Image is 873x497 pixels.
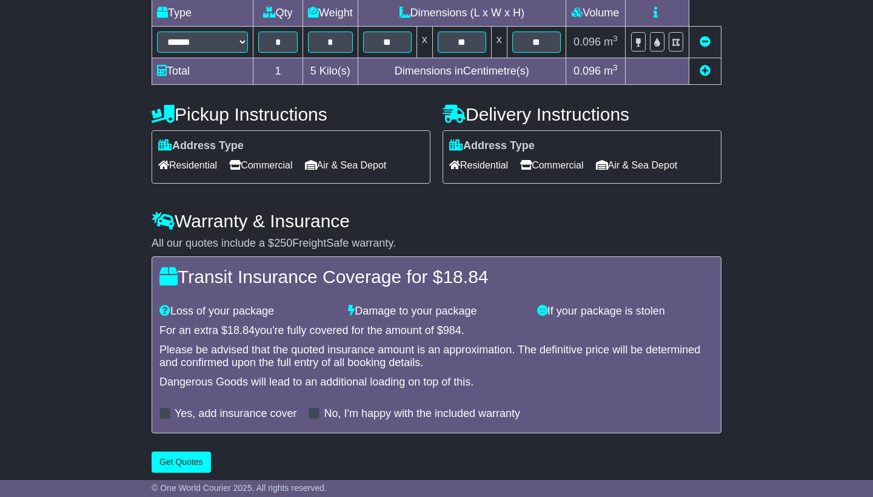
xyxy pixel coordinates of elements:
[152,483,327,493] span: © One World Courier 2025. All rights reserved.
[443,324,461,336] span: 984
[153,305,342,318] div: Loss of your package
[358,58,566,85] td: Dimensions in Centimetre(s)
[159,376,714,389] div: Dangerous Goods will lead to an additional loading on top of this.
[443,267,488,287] span: 18.84
[574,65,601,77] span: 0.096
[175,407,296,421] label: Yes, add insurance cover
[253,58,303,85] td: 1
[443,104,721,124] h4: Delivery Instructions
[596,156,678,175] span: Air & Sea Depot
[531,305,720,318] div: If your package is stolen
[604,65,618,77] span: m
[229,156,292,175] span: Commercial
[324,407,520,421] label: No, I'm happy with the included warranty
[158,139,244,153] label: Address Type
[613,34,618,43] sup: 3
[342,305,530,318] div: Damage to your package
[700,65,711,77] a: Add new item
[574,36,601,48] span: 0.096
[152,58,253,85] td: Total
[152,104,430,124] h4: Pickup Instructions
[159,324,714,338] div: For an extra $ you're fully covered for the amount of $ .
[449,156,508,175] span: Residential
[613,63,618,72] sup: 3
[158,156,217,175] span: Residential
[416,27,432,58] td: x
[700,36,711,48] a: Remove this item
[152,452,211,473] button: Get Quotes
[305,156,387,175] span: Air & Sea Depot
[604,36,618,48] span: m
[159,344,714,370] div: Please be advised that the quoted insurance amount is an approximation. The definitive price will...
[159,267,714,287] h4: Transit Insurance Coverage for $
[491,27,507,58] td: x
[227,324,255,336] span: 18.84
[520,156,583,175] span: Commercial
[310,65,316,77] span: 5
[152,237,721,250] div: All our quotes include a $ FreightSafe warranty.
[303,58,358,85] td: Kilo(s)
[449,139,535,153] label: Address Type
[152,211,721,231] h4: Warranty & Insurance
[274,237,292,249] span: 250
